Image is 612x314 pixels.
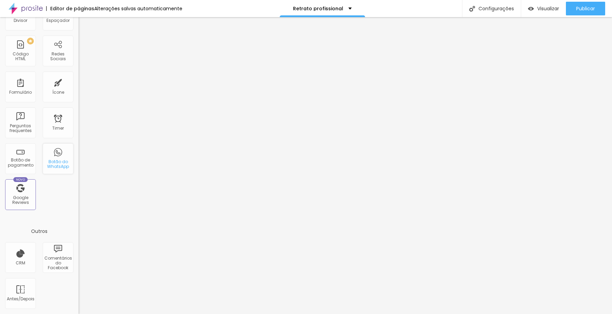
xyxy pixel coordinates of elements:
img: Icone [469,6,475,12]
span: Publicar [576,6,595,11]
div: Botão do WhatsApp [44,159,71,169]
div: Botão de pagamento [7,158,34,168]
div: Timer [52,126,64,131]
div: Divisor [14,18,27,23]
div: Perguntas frequentes [7,123,34,133]
div: Redes Sociais [44,52,71,62]
div: Ícone [52,90,64,95]
img: view-1.svg [528,6,534,12]
div: Novo [13,177,28,182]
button: Visualizar [521,2,566,15]
iframe: Editor [79,17,612,314]
div: Formulário [9,90,32,95]
div: Antes/Depois [7,297,34,301]
div: Alterações salvas automaticamente [94,6,182,11]
div: Editor de páginas [46,6,94,11]
button: Publicar [566,2,605,15]
div: CRM [16,261,25,265]
div: Google Reviews [7,195,34,205]
div: Comentários do Facebook [44,256,71,271]
div: Espaçador [46,18,70,23]
p: Retrato profissional [293,6,343,11]
div: Código HTML [7,52,34,62]
span: Visualizar [537,6,559,11]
